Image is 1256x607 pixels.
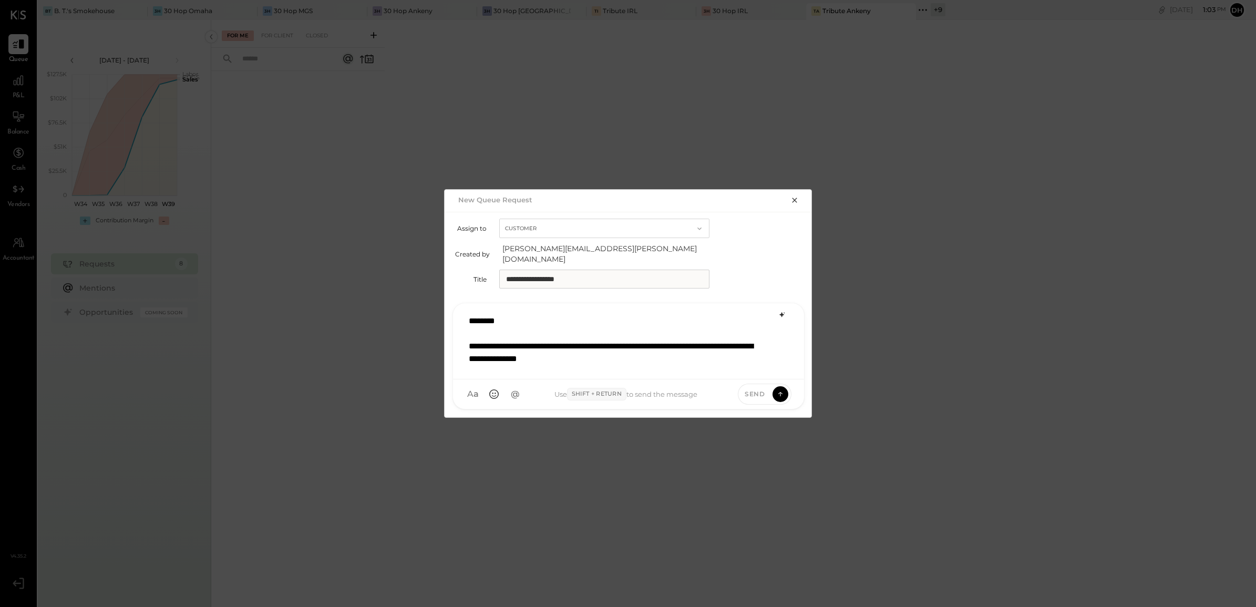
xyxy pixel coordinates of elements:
[502,243,713,264] span: [PERSON_NAME][EMAIL_ADDRESS][PERSON_NAME][DOMAIN_NAME]
[524,388,727,400] div: Use to send the message
[511,389,520,399] span: @
[464,385,482,404] button: Aa
[567,388,626,400] span: Shift + Return
[455,275,487,283] label: Title
[455,250,490,258] label: Created by
[499,219,709,238] button: Customer
[473,389,479,399] span: a
[458,196,532,204] h2: New Queue Request
[506,385,524,404] button: @
[745,389,765,398] span: Send
[455,224,487,232] label: Assign to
